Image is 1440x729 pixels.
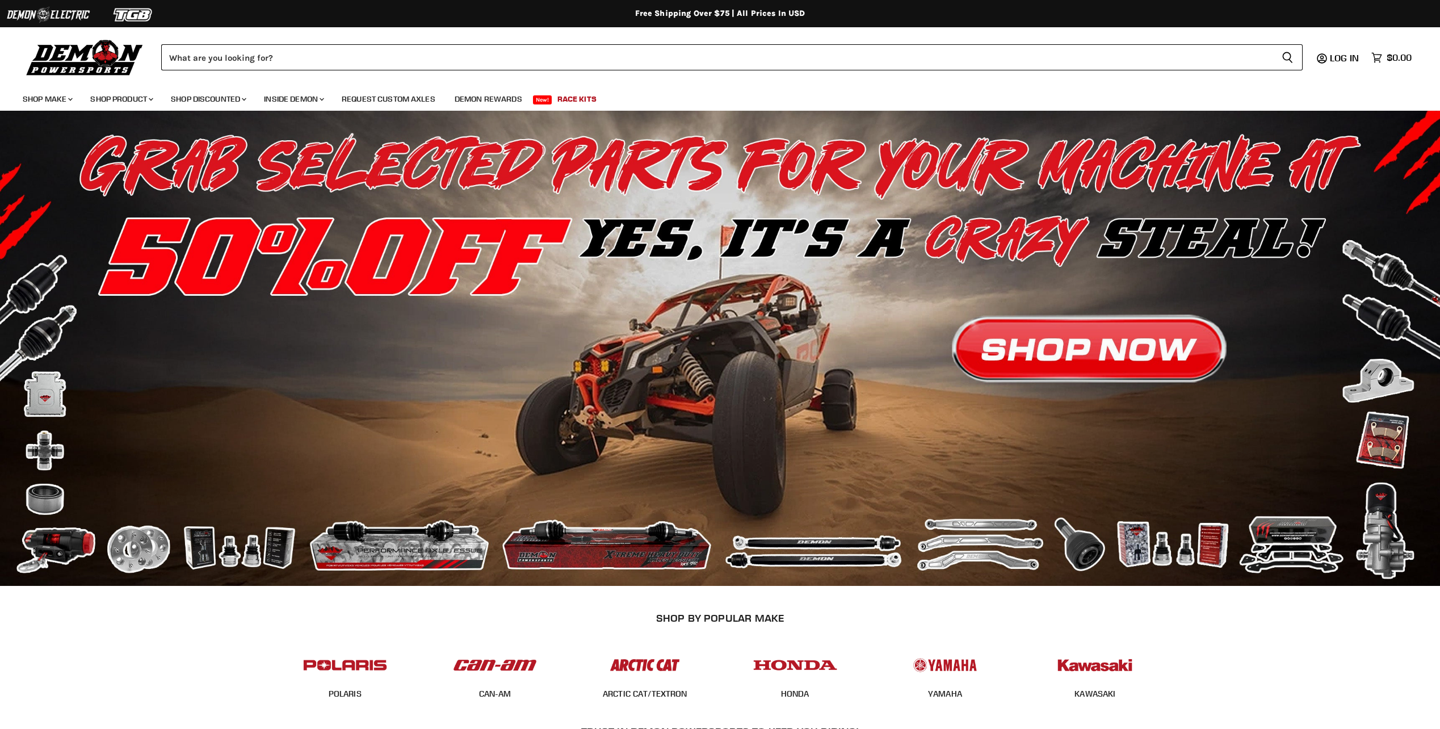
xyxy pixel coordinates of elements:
form: Product [161,44,1303,70]
a: HONDA [781,689,809,699]
a: Request Custom Axles [333,87,444,111]
img: POPULAR_MAKE_logo_1_adc20308-ab24-48c4-9fac-e3c1a623d575.jpg [451,648,539,682]
img: POPULAR_MAKE_logo_4_4923a504-4bac-4306-a1be-165a52280178.jpg [751,648,839,682]
a: Inside Demon [255,87,331,111]
button: Search [1273,44,1303,70]
div: Free Shipping Over $75 | All Prices In USD [266,9,1174,19]
img: Demon Powersports [23,37,147,77]
a: KAWASAKI [1074,689,1115,699]
span: CAN-AM [479,689,511,700]
span: New! [533,95,552,104]
a: Shop Discounted [162,87,253,111]
span: $0.00 [1387,52,1412,63]
img: TGB Logo 2 [91,4,176,26]
span: KAWASAKI [1074,689,1115,700]
img: POPULAR_MAKE_logo_3_027535af-6171-4c5e-a9bc-f0eccd05c5d6.jpg [601,648,689,682]
span: POLARIS [329,689,362,700]
a: Demon Rewards [446,87,531,111]
img: Demon Electric Logo 2 [6,4,91,26]
a: ARCTIC CAT/TEXTRON [603,689,687,699]
a: POLARIS [329,689,362,699]
a: $0.00 [1366,49,1417,66]
img: POPULAR_MAKE_logo_5_20258e7f-293c-4aac-afa8-159eaa299126.jpg [901,648,989,682]
h2: SHOP BY POPULAR MAKE [280,612,1160,624]
span: HONDA [781,689,809,700]
a: Shop Product [82,87,160,111]
span: Log in [1330,52,1359,64]
input: Search [161,44,1273,70]
span: YAMAHA [928,689,962,700]
img: POPULAR_MAKE_logo_2_dba48cf1-af45-46d4-8f73-953a0f002620.jpg [301,648,389,682]
a: Race Kits [549,87,605,111]
img: POPULAR_MAKE_logo_6_76e8c46f-2d1e-4ecc-b320-194822857d41.jpg [1051,648,1139,682]
a: CAN-AM [479,689,511,699]
a: Shop Make [14,87,79,111]
ul: Main menu [14,83,1409,111]
span: ARCTIC CAT/TEXTRON [603,689,687,700]
a: Log in [1325,53,1366,63]
a: YAMAHA [928,689,962,699]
